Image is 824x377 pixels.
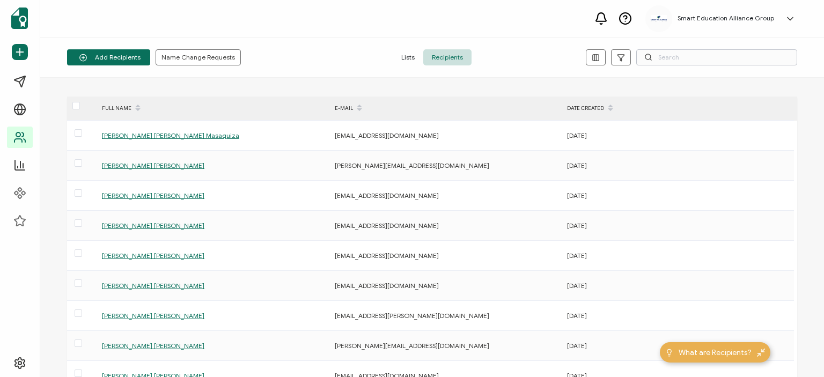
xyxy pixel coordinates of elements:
[102,221,204,230] span: [PERSON_NAME] [PERSON_NAME]
[393,49,423,65] span: Lists
[102,312,204,320] span: [PERSON_NAME] [PERSON_NAME]
[102,131,239,139] span: [PERSON_NAME] [PERSON_NAME] Masaquiza
[335,191,439,199] span: [EMAIL_ADDRESS][DOMAIN_NAME]
[335,342,489,350] span: [PERSON_NAME][EMAIL_ADDRESS][DOMAIN_NAME]
[97,99,329,117] div: FULL NAME
[567,191,587,199] span: [DATE]
[562,99,794,117] div: DATE CREATED
[678,14,774,22] h5: Smart Education Alliance Group
[567,312,587,320] span: [DATE]
[11,8,28,29] img: sertifier-logomark-colored.svg
[335,131,439,139] span: [EMAIL_ADDRESS][DOMAIN_NAME]
[757,349,765,357] img: minimize-icon.svg
[651,15,667,22] img: 111c7b32-d500-4ce1-86d1-718dc6ccd280.jpg
[567,131,587,139] span: [DATE]
[423,49,472,65] span: Recipients
[770,326,824,377] iframe: Chat Widget
[636,49,797,65] input: Search
[67,49,150,65] button: Add Recipients
[102,342,204,350] span: [PERSON_NAME] [PERSON_NAME]
[329,99,562,117] div: E-MAIL
[102,161,204,169] span: [PERSON_NAME] [PERSON_NAME]
[567,282,587,290] span: [DATE]
[567,161,587,169] span: [DATE]
[335,161,489,169] span: [PERSON_NAME][EMAIL_ADDRESS][DOMAIN_NAME]
[567,342,587,350] span: [DATE]
[567,252,587,260] span: [DATE]
[335,252,439,260] span: [EMAIL_ADDRESS][DOMAIN_NAME]
[102,191,204,199] span: [PERSON_NAME] [PERSON_NAME]
[335,312,489,320] span: [EMAIL_ADDRESS][PERSON_NAME][DOMAIN_NAME]
[335,221,439,230] span: [EMAIL_ADDRESS][DOMAIN_NAME]
[102,282,204,290] span: [PERSON_NAME] [PERSON_NAME]
[679,347,752,358] span: What are Recipients?
[161,54,235,61] span: Name Change Requests
[567,221,587,230] span: [DATE]
[335,282,439,290] span: [EMAIL_ADDRESS][DOMAIN_NAME]
[156,49,241,65] button: Name Change Requests
[102,252,204,260] span: [PERSON_NAME] [PERSON_NAME]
